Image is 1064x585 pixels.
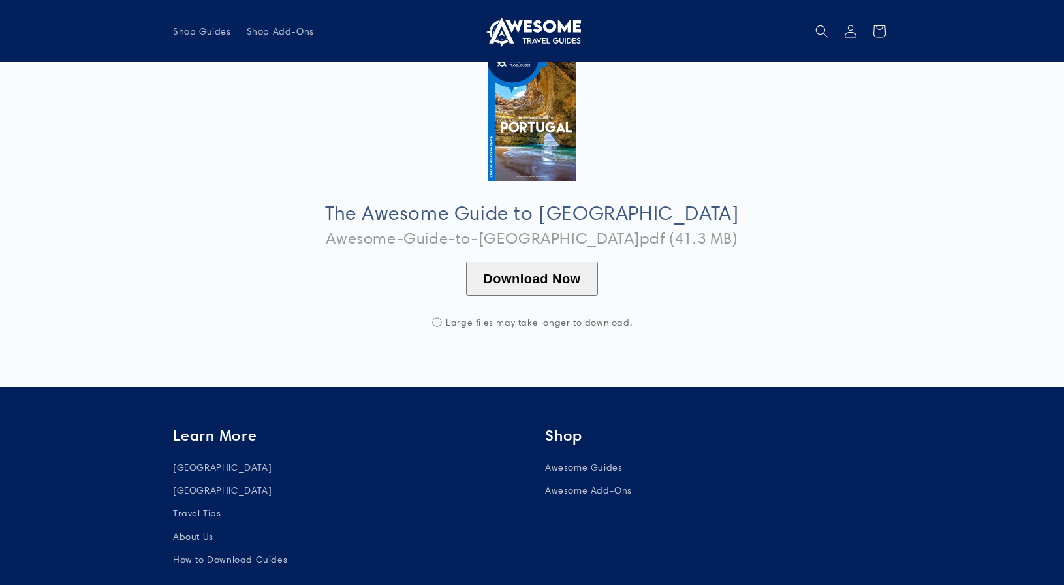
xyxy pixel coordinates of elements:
img: Cover_Large_-_Portugal.jpg [488,50,575,181]
a: Shop Guides [165,18,239,45]
a: Shop Add-Ons [239,18,322,45]
summary: Search [807,17,836,46]
span: Shop Guides [173,25,231,37]
a: Travel Tips [173,502,221,525]
a: Awesome Travel Guides [478,10,586,52]
button: Download Now [466,262,597,296]
a: [GEOGRAPHIC_DATA] [173,460,272,479]
div: Large files may take longer to download. [401,317,663,328]
span: Shop Add-Ons [247,25,314,37]
a: Awesome Guides [545,460,622,479]
h2: Shop [545,426,891,445]
a: Awesome Add-Ons [545,479,632,502]
img: Awesome Travel Guides [483,16,581,47]
span: ⓘ [432,317,443,328]
h2: Learn More [173,426,519,445]
a: About Us [173,526,213,548]
a: [GEOGRAPHIC_DATA] [173,479,272,502]
a: How to Download Guides [173,548,287,571]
